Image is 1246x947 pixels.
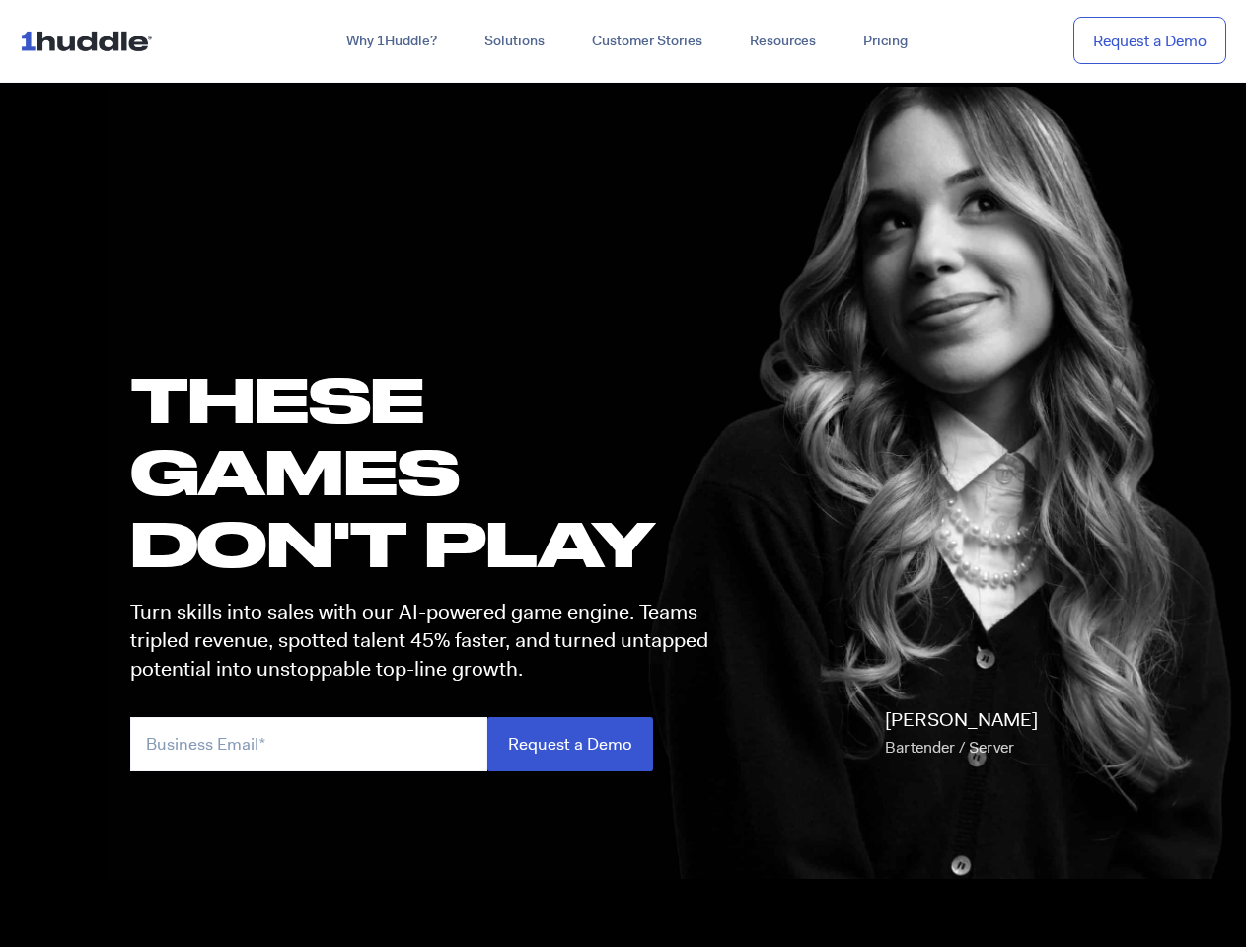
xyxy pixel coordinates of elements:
[130,717,487,771] input: Business Email*
[323,24,461,59] a: Why 1Huddle?
[840,24,931,59] a: Pricing
[20,22,161,59] img: ...
[568,24,726,59] a: Customer Stories
[461,24,568,59] a: Solutions
[726,24,840,59] a: Resources
[885,706,1038,762] p: [PERSON_NAME]
[487,717,653,771] input: Request a Demo
[885,737,1014,758] span: Bartender / Server
[130,363,726,580] h1: these GAMES DON'T PLAY
[130,598,726,685] p: Turn skills into sales with our AI-powered game engine. Teams tripled revenue, spotted talent 45%...
[1073,17,1226,65] a: Request a Demo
